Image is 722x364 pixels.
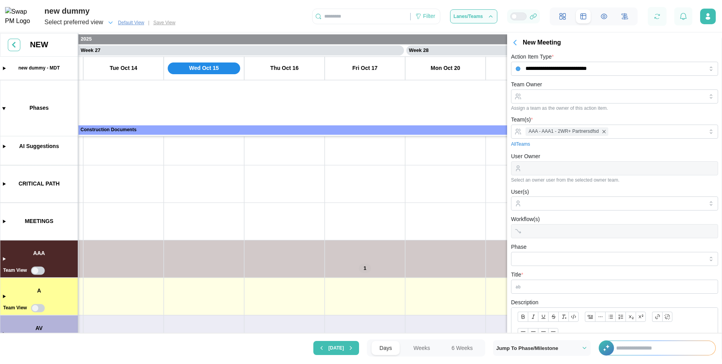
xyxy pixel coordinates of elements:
label: User(s) [511,188,529,196]
button: Clear formatting [558,312,568,322]
button: Bullet list [605,312,615,322]
button: Horizontal line [595,312,605,322]
div: Assign a team as the owner of this action item. [511,105,718,111]
button: Align text: justify [538,328,548,338]
div: Select an owner user from the selected owner team. [511,177,718,183]
button: Subscript [625,312,636,322]
label: Team Owner [511,80,542,89]
button: Link [652,312,662,322]
div: | [148,19,149,27]
span: Lanes/Teams [454,14,483,19]
img: Swap PM Logo [5,7,37,27]
button: Remove link [662,312,672,322]
label: Action Item Type [511,53,554,61]
label: Team(s) [511,116,533,124]
div: Filter [423,12,435,21]
button: Strikethrough [548,312,558,322]
div: New Meeting [523,38,722,48]
label: Title [511,271,523,279]
button: Superscript [636,312,646,322]
button: Italic [528,312,538,322]
label: User Owner [511,152,540,161]
button: 6 Weeks [444,341,481,355]
a: All Teams [511,141,530,148]
button: Underline [538,312,548,322]
label: Phase [511,243,527,252]
button: Align text: center [528,328,538,338]
span: [DATE] [329,341,344,355]
label: Description [511,298,538,307]
span: Default View [118,19,144,27]
span: Jump To Phase/Milestone [496,346,558,351]
span: AAA - AAA1 - 2WR+ Partnersdfsd [529,128,599,135]
button: Align text: left [518,328,528,338]
button: Code [568,312,579,322]
button: Days [372,341,400,355]
button: Refresh Grid [652,11,663,22]
button: Weeks [406,341,438,355]
button: Ordered list [615,312,625,322]
div: Select preferred view [45,18,103,27]
label: Workflow(s) [511,215,540,224]
button: Blockquote [585,312,595,322]
button: Bold [518,312,528,322]
div: new dummy [45,5,179,17]
div: + [599,341,716,355]
button: Align text: right [548,328,558,338]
